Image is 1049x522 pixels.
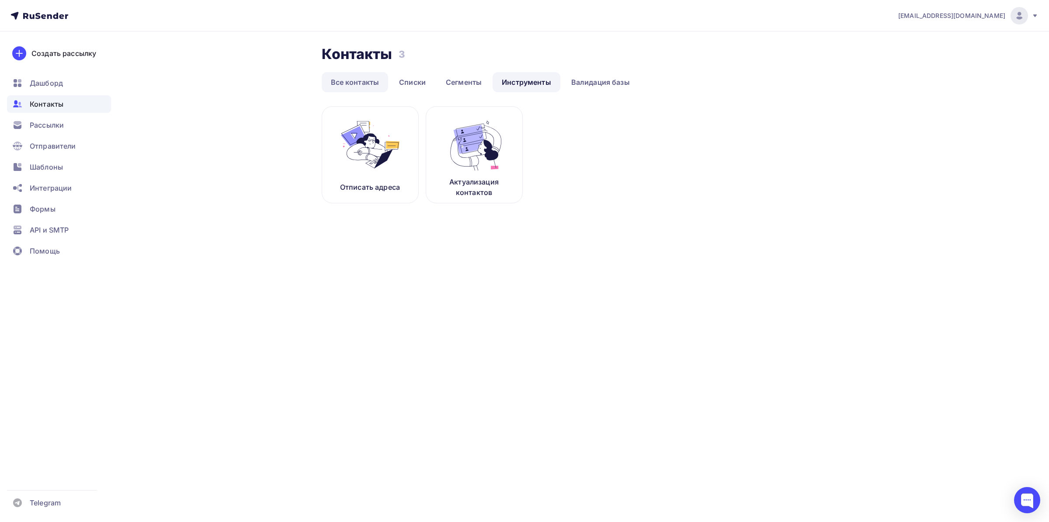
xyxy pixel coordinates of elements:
[30,183,72,193] span: Интеграции
[322,106,419,203] a: Отписать адреса
[30,162,63,172] span: Шаблоны
[30,120,64,130] span: Рассылки
[437,72,491,92] a: Сегменты
[7,95,111,113] a: Контакты
[437,177,512,198] p: Актуализация контактов
[30,246,60,256] span: Помощь
[7,158,111,176] a: Шаблоны
[322,72,389,92] a: Все контакты
[898,7,1039,24] a: [EMAIL_ADDRESS][DOMAIN_NAME]
[7,200,111,218] a: Формы
[30,498,61,508] span: Telegram
[493,72,560,92] a: Инструменты
[7,74,111,92] a: Дашборд
[322,45,393,63] h2: Контакты
[340,182,400,192] p: Отписать адреса
[426,106,523,203] a: Актуализация контактов
[562,72,639,92] a: Валидация базы
[30,99,63,109] span: Контакты
[7,116,111,134] a: Рассылки
[399,48,405,60] h3: 3
[31,48,96,59] div: Создать рассылку
[30,204,56,214] span: Формы
[30,141,76,151] span: Отправители
[390,72,435,92] a: Списки
[30,78,63,88] span: Дашборд
[7,137,111,155] a: Отправители
[30,225,69,235] span: API и SMTP
[898,11,1005,20] span: [EMAIL_ADDRESS][DOMAIN_NAME]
